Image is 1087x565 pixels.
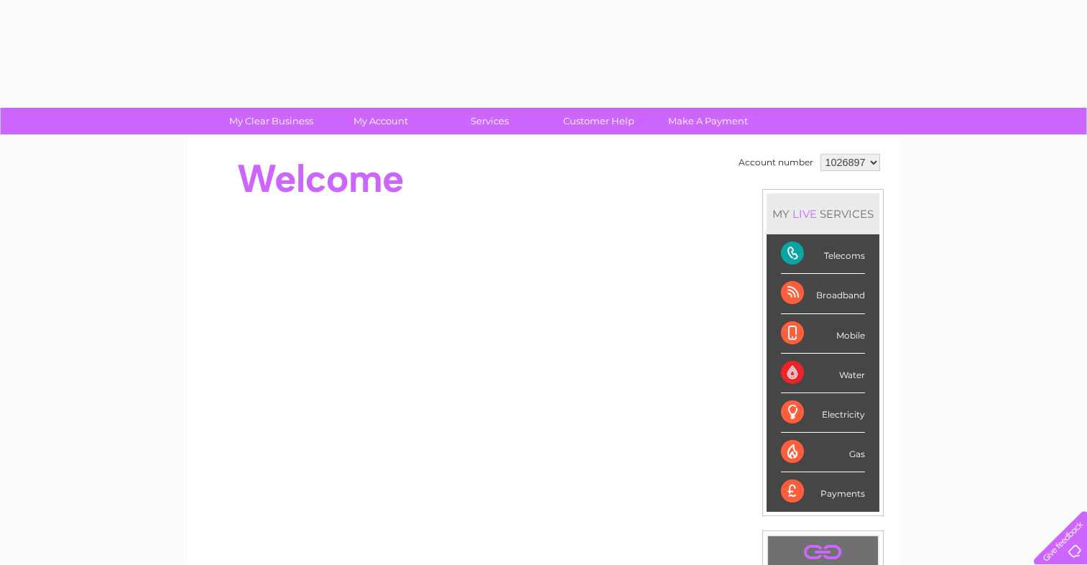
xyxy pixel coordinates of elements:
[321,108,440,134] a: My Account
[735,150,817,175] td: Account number
[781,472,865,511] div: Payments
[767,193,879,234] div: MY SERVICES
[772,540,874,565] a: .
[781,314,865,354] div: Mobile
[781,393,865,433] div: Electricity
[649,108,767,134] a: Make A Payment
[540,108,658,134] a: Customer Help
[790,207,820,221] div: LIVE
[781,354,865,393] div: Water
[212,108,330,134] a: My Clear Business
[781,274,865,313] div: Broadband
[781,433,865,472] div: Gas
[430,108,549,134] a: Services
[781,234,865,274] div: Telecoms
